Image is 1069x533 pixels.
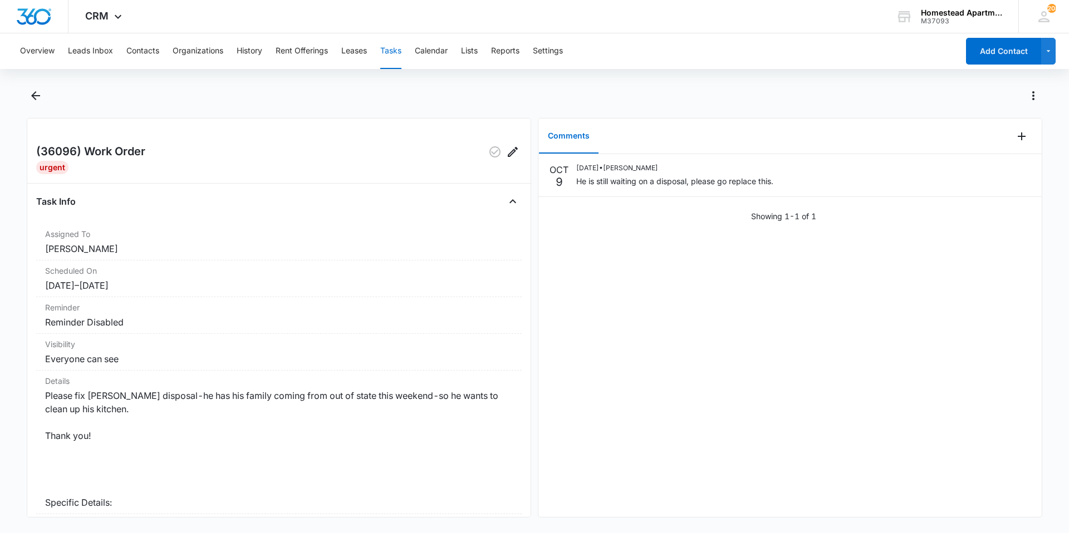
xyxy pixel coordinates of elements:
[45,389,513,509] dd: Please fix [PERSON_NAME] disposal-he has his family coming from out of state this weekend-so he w...
[341,33,367,69] button: Leases
[68,33,113,69] button: Leads Inbox
[504,193,522,210] button: Close
[45,352,513,366] dd: Everyone can see
[45,279,513,292] dd: [DATE] – [DATE]
[36,371,522,514] div: DetailsPlease fix [PERSON_NAME] disposal-he has his family coming from out of state this weekend-...
[461,33,478,69] button: Lists
[36,143,145,161] h2: (36096) Work Order
[45,375,513,387] dt: Details
[1013,127,1031,145] button: Add Comment
[45,338,513,350] dt: Visibility
[36,260,522,297] div: Scheduled On[DATE]–[DATE]
[533,33,563,69] button: Settings
[1024,87,1042,105] button: Actions
[276,33,328,69] button: Rent Offerings
[173,33,223,69] button: Organizations
[415,33,448,69] button: Calendar
[27,87,44,105] button: Back
[36,161,68,174] div: Urgent
[36,297,522,334] div: ReminderReminder Disabled
[237,33,262,69] button: History
[45,242,513,255] dd: [PERSON_NAME]
[556,176,563,187] p: 9
[576,163,773,173] p: [DATE] • [PERSON_NAME]
[921,8,1002,17] div: account name
[576,175,773,187] p: He is still waiting on a disposal, please go replace this.
[45,228,513,240] dt: Assigned To
[36,195,76,208] h4: Task Info
[36,224,522,260] div: Assigned To[PERSON_NAME]
[45,265,513,277] dt: Scheduled On
[504,143,522,161] button: Edit
[45,302,513,313] dt: Reminder
[45,315,513,329] dd: Reminder Disabled
[539,119,599,154] button: Comments
[966,38,1041,65] button: Add Contact
[751,210,816,222] p: Showing 1-1 of 1
[921,17,1002,25] div: account id
[1047,4,1056,13] div: notifications count
[380,33,401,69] button: Tasks
[1047,4,1056,13] span: 208
[126,33,159,69] button: Contacts
[550,163,568,176] p: OCT
[491,33,519,69] button: Reports
[20,33,55,69] button: Overview
[85,10,109,22] span: CRM
[36,334,522,371] div: VisibilityEveryone can see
